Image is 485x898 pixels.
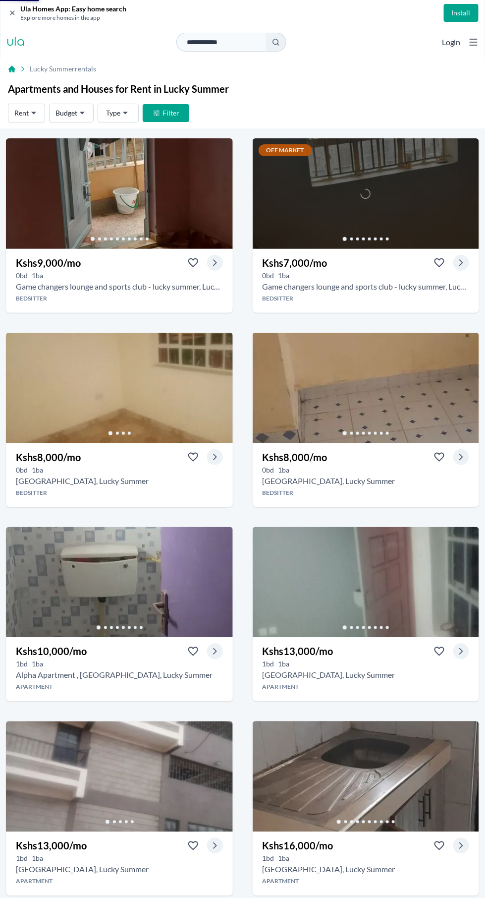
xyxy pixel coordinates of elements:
span: Budget [55,108,77,118]
span: Off Market [259,144,312,156]
h5: 0 bedrooms [263,465,274,475]
img: 1 bedroom Apartment for rent - Kshs 10,000/mo - in Lucky Summer next to JJ Apartment, Nairobi, Ke... [6,527,233,638]
h5: 1 bathrooms [32,271,43,281]
button: Filter properties [143,104,189,122]
h1: Apartments and Houses for Rent in Lucky Summer [8,82,477,96]
button: View property in detail [207,255,223,271]
h5: 0 bedrooms [263,271,274,281]
h4: Bedsitter [6,295,233,302]
h3: Kshs 8,000 /mo [16,450,81,464]
a: Kshs8,000/moView property in detail0bd 1ba [GEOGRAPHIC_DATA], Lucky SummerBedsitter [253,443,480,507]
h3: Kshs 9,000 /mo [16,256,81,270]
a: Install [444,4,479,22]
h4: Bedsitter [253,489,480,497]
h5: 1 bedrooms [263,659,274,669]
h4: Apartment [253,683,480,691]
h5: 1 bathrooms [32,854,43,864]
img: 1 bedroom Apartment for rent - Kshs 13,000/mo - in Lucky Summer behind Lucky mart supermarket, Na... [253,527,480,638]
span: Rent [14,108,29,118]
h2: 1 bedroom Apartment for rent in Lucky Summer - Kshs 13,000/mo -Lucky mart supermarket, Nairobi, K... [16,864,149,876]
h3: Kshs 8,000 /mo [263,450,327,464]
h5: 1 bathrooms [278,854,290,864]
a: Kshs16,000/moView property in detail1bd 1ba [GEOGRAPHIC_DATA], Lucky SummerApartment [253,832,480,896]
img: Bedsitter for rent - Kshs 8,000/mo - in Lucky Summer opposite JJ Apartment, Nairobi, Kenya, Nairo... [253,333,480,443]
h3: Kshs 7,000 /mo [263,256,327,270]
button: View property in detail [453,449,469,465]
h3: Kshs 10,000 /mo [16,645,87,659]
h5: 1 bedrooms [16,659,28,669]
h5: 1 bedrooms [16,854,28,864]
button: View property in detail [453,644,469,659]
button: View property in detail [207,449,223,465]
h3: Kshs 13,000 /mo [263,645,333,659]
h2: Bedsitter for rent in Lucky Summer - Kshs 8,000/mo -JJ Apartment, Nairobi, Kenya, Nairobi county [263,475,395,487]
h5: 1 bathrooms [32,465,43,475]
h4: Bedsitter [6,489,233,497]
h3: Kshs 13,000 /mo [16,839,87,853]
h5: 0 bedrooms [16,271,28,281]
img: 1 bedroom Apartment for rent - Kshs 13,000/mo - in Lucky Summer opposite Lucky mart supermarket, ... [6,721,233,832]
h5: 1 bathrooms [32,659,43,669]
h3: Kshs 16,000 /mo [263,839,333,853]
h2: 1 bedroom Apartment for rent in Lucky Summer - Kshs 10,000/mo -JJ Apartment, Nairobi, Kenya, Nair... [16,669,213,681]
h2: 1 bedroom Apartment for rent in Lucky Summer - Kshs 16,000/mo -JJ Apartment, Nairobi, Kenya, Nair... [263,864,395,876]
h4: Bedsitter [253,295,480,302]
button: Login [442,36,461,48]
h5: 0 bedrooms [16,465,28,475]
h4: Apartment [6,683,233,691]
a: Kshs13,000/moView property in detail1bd 1ba [GEOGRAPHIC_DATA], Lucky SummerApartment [253,638,480,702]
button: Budget [49,104,94,122]
span: Type [106,108,120,118]
h2: Bedsitter for rent in Lucky Summer - Kshs 8,000/mo -Lucky mart supermarket, Nairobi, Kenya, Nairo... [16,475,149,487]
button: View property in detail [207,644,223,659]
img: Bedsitter for rent - Kshs 8,000/mo - in Lucky Summer around Lucky mart supermarket, Nairobi, Keny... [6,333,233,443]
span: Lucky Summer rentals [30,64,96,74]
h5: 1 bathrooms [278,465,290,475]
a: Kshs9,000/moView property in detail0bd 1ba Game changers lounge and sports club - lucky summer, L... [6,249,233,313]
h2: 1 bedroom Apartment for rent in Lucky Summer - Kshs 13,000/mo -Lucky mart supermarket, Nairobi, K... [263,669,395,681]
a: ula [6,34,25,50]
span: Ula Homes App: Easy home search [20,4,126,14]
a: Kshs10,000/moView property in detail1bd 1ba Alpha Apartment , [GEOGRAPHIC_DATA], Lucky SummerApar... [6,638,233,702]
span: Explore more homes in the app [20,14,126,22]
span: Filter [162,108,179,118]
button: Type [98,104,139,122]
a: Kshs13,000/moView property in detail1bd 1ba [GEOGRAPHIC_DATA], Lucky SummerApartment [6,832,233,896]
h5: 1 bedrooms [263,854,274,864]
img: Bedsitter for rent - Kshs 9,000/mo - in Lucky Summer behind Game changers lounge and sports club ... [6,138,233,249]
button: View property in detail [207,838,223,854]
button: Rent [8,104,45,122]
h2: Bedsitter for rent in Lucky Summer - Kshs 7,000/mo -Game changers lounge and sports club - lucky ... [263,281,470,293]
img: 1 bedroom Apartment for rent - Kshs 16,000/mo - in Lucky Summer opposite JJ Apartment, Nairobi, K... [253,721,480,832]
a: Kshs8,000/moView property in detail0bd 1ba [GEOGRAPHIC_DATA], Lucky SummerBedsitter [6,443,233,507]
a: Kshs7,000/moView property in detail0bd 1ba Game changers lounge and sports club - lucky summer, L... [253,249,480,313]
button: View property in detail [453,255,469,271]
h4: Apartment [6,878,233,886]
h2: Bedsitter for rent in Lucky Summer - Kshs 9,000/mo -Game changers lounge and sports club - lucky ... [16,281,223,293]
h4: Apartment [253,878,480,886]
button: View property in detail [453,838,469,854]
h5: 1 bathrooms [278,659,290,669]
h5: 1 bathrooms [278,271,290,281]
